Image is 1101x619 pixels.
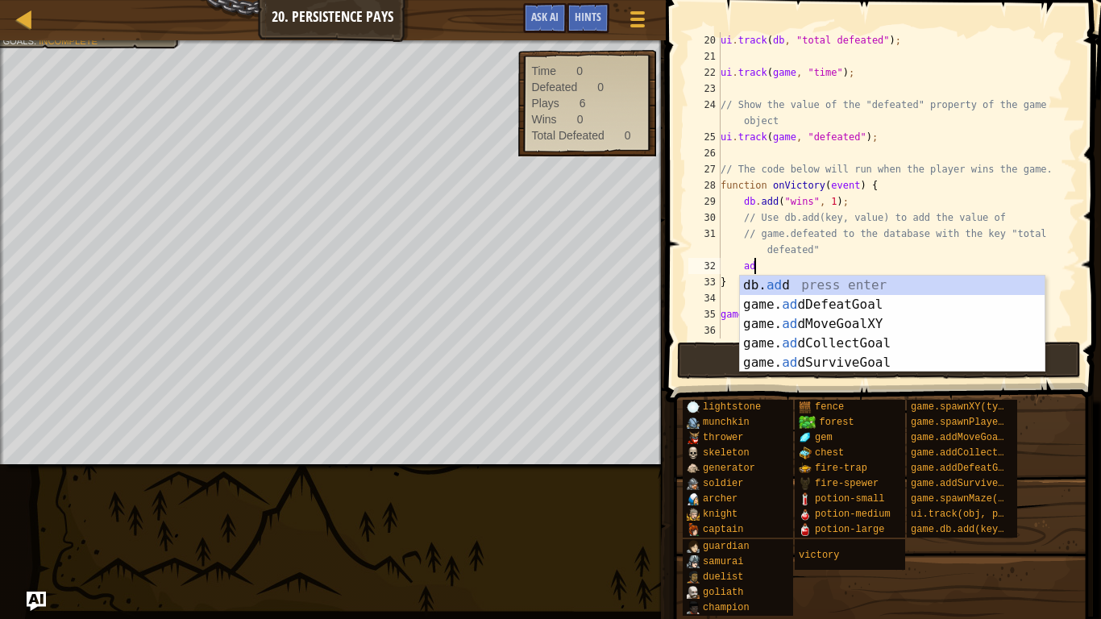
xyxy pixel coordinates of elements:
[687,431,700,444] img: portrait.png
[688,32,721,48] div: 20
[799,416,816,429] img: trees_1.png
[687,492,700,505] img: portrait.png
[688,306,721,322] div: 35
[687,523,700,536] img: portrait.png
[531,63,556,79] div: Time
[688,210,721,226] div: 30
[703,478,743,489] span: soldier
[703,587,743,598] span: goliath
[688,48,721,64] div: 21
[911,463,1062,474] span: game.addDefeatGoal(amount)
[688,145,721,161] div: 26
[597,79,604,95] div: 0
[703,509,737,520] span: knight
[580,95,586,111] div: 6
[703,401,761,413] span: lightstone
[688,258,721,274] div: 32
[687,416,700,429] img: portrait.png
[799,401,812,413] img: portrait.png
[687,601,700,614] img: portrait.png
[688,226,721,258] div: 31
[617,3,658,41] button: Show game menu
[703,602,750,613] span: champion
[911,417,1085,428] span: game.spawnPlayerXY(type, x, y)
[799,492,812,505] img: portrait.png
[688,290,721,306] div: 34
[687,401,700,413] img: portrait.png
[688,274,721,290] div: 33
[799,447,812,459] img: portrait.png
[703,493,737,505] span: archer
[799,508,812,521] img: portrait.png
[687,540,700,553] img: portrait.png
[688,161,721,177] div: 27
[687,508,700,521] img: portrait.png
[815,432,833,443] span: gem
[687,447,700,459] img: portrait.png
[577,111,584,127] div: 0
[911,432,1050,443] span: game.addMoveGoalXY(x, y)
[703,447,750,459] span: skeleton
[531,127,604,143] div: Total Defeated
[687,586,700,599] img: portrait.png
[688,193,721,210] div: 29
[911,401,1050,413] span: game.spawnXY(type, x, y)
[799,523,812,536] img: portrait.png
[815,524,884,535] span: potion-large
[703,571,743,583] span: duelist
[688,322,721,339] div: 36
[911,509,1021,520] span: ui.track(obj, prop)
[575,9,601,24] span: Hints
[687,555,700,568] img: portrait.png
[703,556,743,567] span: samurai
[911,447,1067,459] span: game.addCollectGoal(amount)
[531,111,556,127] div: Wins
[815,401,844,413] span: fence
[688,177,721,193] div: 28
[815,478,879,489] span: fire-spewer
[911,493,1085,505] span: game.spawnMaze(tileType, seed)
[799,462,812,475] img: portrait.png
[815,463,867,474] span: fire-trap
[703,541,750,552] span: guardian
[703,524,743,535] span: captain
[703,463,755,474] span: generator
[799,431,812,444] img: portrait.png
[688,129,721,145] div: 25
[625,127,631,143] div: 0
[799,477,812,490] img: portrait.png
[819,417,854,428] span: forest
[911,524,1045,535] span: game.db.add(key, value)
[687,571,700,584] img: portrait.png
[27,592,46,611] button: Ask AI
[687,462,700,475] img: portrait.png
[703,432,743,443] span: thrower
[860,347,897,372] span: Play
[531,79,577,95] div: Defeated
[688,97,721,129] div: 24
[911,478,1074,489] span: game.addSurviveGoal(seconds)
[815,447,844,459] span: chest
[677,342,1081,379] button: Play
[531,95,559,111] div: Plays
[815,509,891,520] span: potion-medium
[688,64,721,81] div: 22
[531,9,559,24] span: Ask AI
[576,63,583,79] div: 0
[523,3,567,33] button: Ask AI
[815,493,884,505] span: potion-small
[688,81,721,97] div: 23
[687,477,700,490] img: portrait.png
[703,417,750,428] span: munchkin
[799,550,839,561] span: victory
